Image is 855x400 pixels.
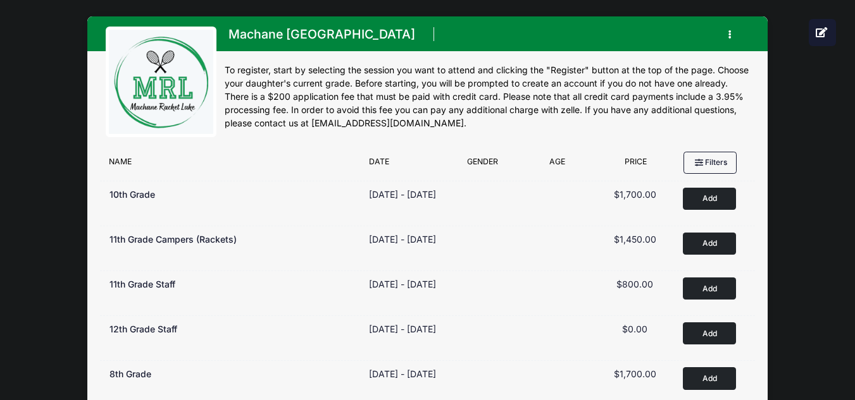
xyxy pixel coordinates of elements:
div: Age [518,156,596,174]
div: [DATE] - [DATE] [369,367,436,380]
button: Add [683,188,736,210]
div: To register, start by selecting the session you want to attend and clicking the "Register" button... [225,64,749,130]
span: 10th Grade [109,189,155,200]
img: logo [113,35,208,130]
div: Price [596,156,674,174]
div: Gender [447,156,518,174]
span: $0.00 [622,324,647,334]
button: Add [683,277,736,300]
span: $800.00 [616,279,653,289]
div: Date [363,156,447,174]
span: 11th Grade Staff [109,279,175,289]
span: $1,450.00 [614,234,656,245]
button: Add [683,322,736,344]
div: [DATE] - [DATE] [369,322,436,336]
button: Add [683,367,736,389]
span: 12th Grade Staff [109,324,177,334]
button: Filters [683,152,737,173]
div: Name [103,156,363,174]
button: Add [683,233,736,255]
div: [DATE] - [DATE] [369,233,436,246]
span: 8th Grade [109,368,151,379]
h1: Machane [GEOGRAPHIC_DATA] [225,23,420,45]
div: [DATE] - [DATE] [369,188,436,201]
span: $1,700.00 [614,189,656,200]
div: [DATE] - [DATE] [369,277,436,291]
span: 11th Grade Campers (Rackets) [109,234,237,245]
span: $1,700.00 [614,368,656,379]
